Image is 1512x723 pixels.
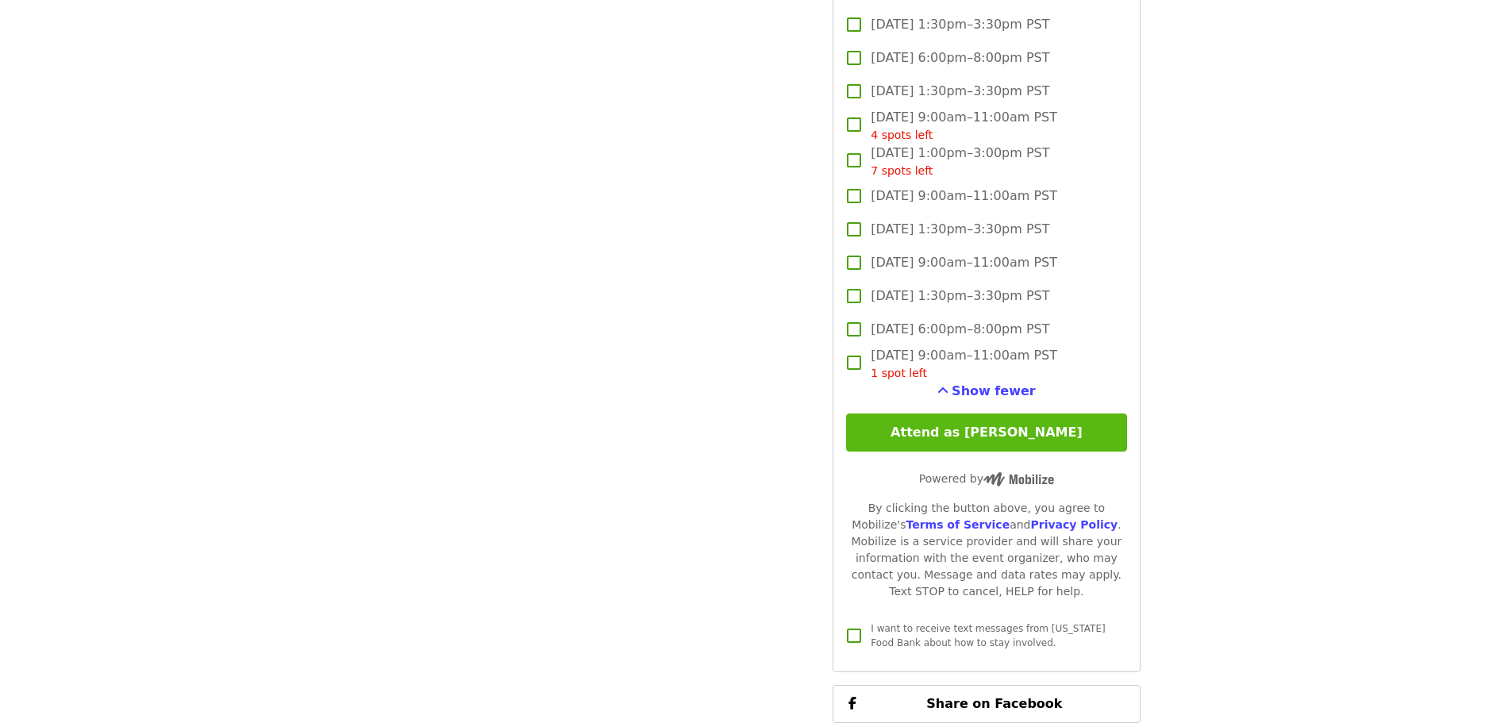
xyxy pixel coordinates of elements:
span: [DATE] 1:30pm–3:30pm PST [871,82,1049,101]
span: 7 spots left [871,164,933,177]
span: [DATE] 9:00am–11:00am PST [871,253,1057,272]
span: [DATE] 1:30pm–3:30pm PST [871,220,1049,239]
span: 1 spot left [871,367,927,379]
button: See more timeslots [937,382,1036,401]
span: [DATE] 9:00am–11:00am PST [871,187,1057,206]
span: [DATE] 1:30pm–3:30pm PST [871,15,1049,34]
span: Share on Facebook [926,696,1062,711]
span: 4 spots left [871,129,933,141]
span: [DATE] 6:00pm–8:00pm PST [871,48,1049,67]
button: Share on Facebook [833,685,1140,723]
a: Privacy Policy [1030,518,1118,531]
div: By clicking the button above, you agree to Mobilize's and . Mobilize is a service provider and wi... [846,500,1126,600]
span: I want to receive text messages from [US_STATE] Food Bank about how to stay involved. [871,623,1105,648]
span: [DATE] 9:00am–11:00am PST [871,108,1057,144]
span: [DATE] 1:30pm–3:30pm PST [871,287,1049,306]
span: [DATE] 9:00am–11:00am PST [871,346,1057,382]
img: Powered by Mobilize [983,472,1054,486]
span: [DATE] 1:00pm–3:00pm PST [871,144,1049,179]
a: Terms of Service [906,518,1010,531]
span: Show fewer [952,383,1036,398]
span: [DATE] 6:00pm–8:00pm PST [871,320,1049,339]
button: Attend as [PERSON_NAME] [846,413,1126,452]
span: Powered by [919,472,1054,485]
